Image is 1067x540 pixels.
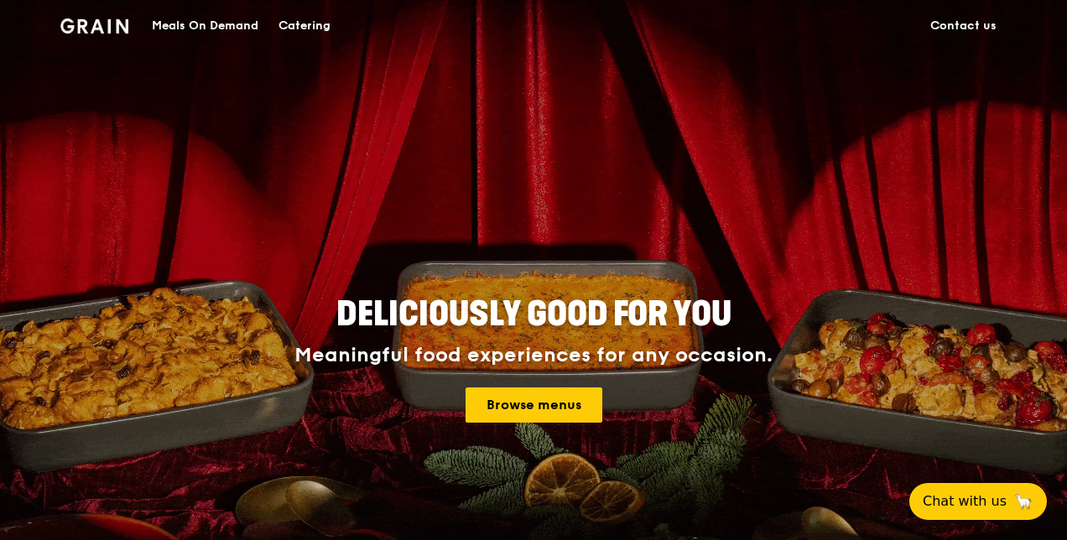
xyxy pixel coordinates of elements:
a: Catering [268,1,341,51]
span: Chat with us [923,491,1007,511]
button: Chat with us🦙 [909,483,1047,520]
a: Browse menus [466,387,602,423]
span: 🦙 [1013,491,1033,511]
a: Contact us [920,1,1007,51]
div: Meaningful food experiences for any occasion. [232,344,835,367]
span: Deliciously good for you [336,294,731,335]
div: Catering [278,1,331,51]
img: Grain [60,18,128,34]
div: Meals On Demand [152,1,258,51]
